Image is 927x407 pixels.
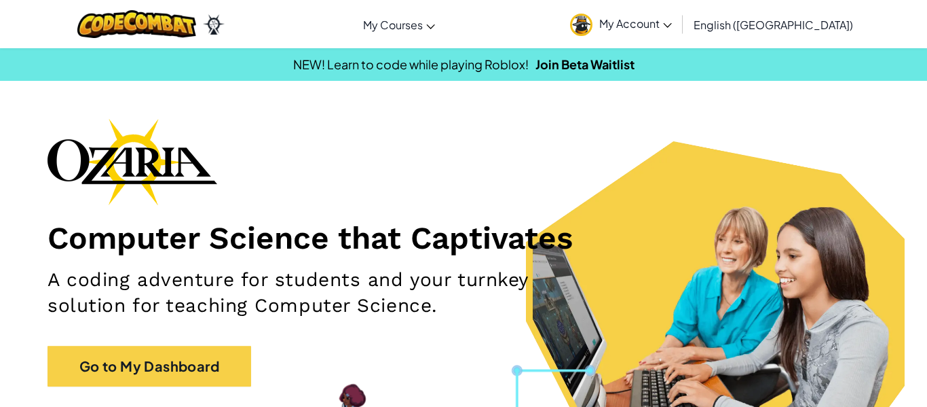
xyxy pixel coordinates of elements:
span: English ([GEOGRAPHIC_DATA]) [694,18,853,32]
img: avatar [570,14,592,36]
span: My Account [599,16,672,31]
img: Ozaria [203,14,225,35]
a: My Courses [356,6,442,43]
a: English ([GEOGRAPHIC_DATA]) [687,6,860,43]
span: NEW! Learn to code while playing Roblox! [293,56,529,72]
span: My Courses [363,18,423,32]
img: Ozaria branding logo [48,118,217,205]
a: My Account [563,3,679,46]
img: CodeCombat logo [77,10,196,38]
h1: Computer Science that Captivates [48,219,879,257]
a: Join Beta Waitlist [535,56,635,72]
h2: A coding adventure for students and your turnkey solution for teaching Computer Science. [48,267,605,319]
a: Go to My Dashboard [48,346,251,387]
